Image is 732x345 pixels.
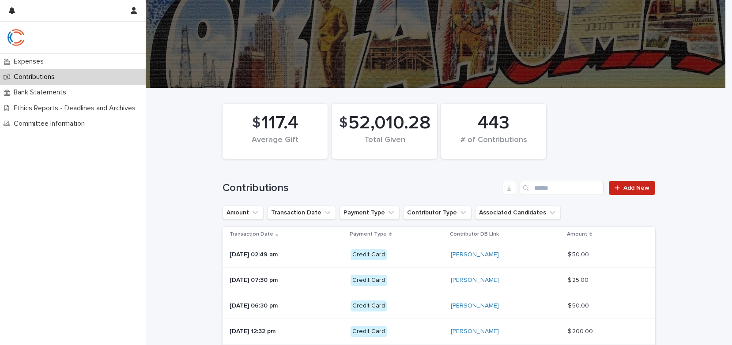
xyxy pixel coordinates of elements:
p: $ 200.00 [568,326,595,335]
p: [DATE] 12:32 pm [230,328,343,335]
button: Contributor Type [403,206,472,220]
tr: [DATE] 06:30 pmCredit Card[PERSON_NAME] $ 50.00$ 50.00 [223,293,655,319]
p: Contributions [10,73,62,81]
div: Credit Card [351,249,387,260]
h1: Contributions [223,182,498,195]
span: $ [339,115,347,131]
p: Bank Statements [10,88,73,97]
div: Credit Card [351,300,387,311]
div: Total Given [347,135,422,154]
tr: [DATE] 02:49 amCredit Card[PERSON_NAME] $ 50.00$ 50.00 [223,242,655,268]
p: [DATE] 06:30 pm [230,302,343,310]
p: Contributor DB LInk [450,229,499,239]
p: Transaction Date [230,229,273,239]
a: [PERSON_NAME] [451,302,499,310]
span: 52,010.28 [348,112,430,134]
a: [PERSON_NAME] [451,277,499,284]
tr: [DATE] 12:32 pmCredit Card[PERSON_NAME] $ 200.00$ 200.00 [223,319,655,344]
p: $ 50.00 [568,300,591,310]
p: Amount [567,229,587,239]
input: Search [520,181,604,195]
a: [PERSON_NAME] [451,251,499,259]
button: Payment Type [340,206,400,220]
p: [DATE] 02:49 am [230,251,343,259]
div: # of Contributions [456,135,531,154]
div: Average Gift [238,135,313,154]
a: Add New [609,181,655,195]
div: 443 [456,112,531,134]
p: Payment Type [350,229,387,239]
button: Associated Candidates [475,206,561,220]
span: 117.4 [261,112,298,134]
p: [DATE] 07:30 pm [230,277,343,284]
p: Expenses [10,57,51,66]
button: Transaction Date [267,206,336,220]
span: Add New [623,185,649,191]
button: Amount [223,206,264,220]
p: $ 50.00 [568,249,591,259]
p: $ 25.00 [568,275,590,284]
span: $ [252,115,260,131]
div: Credit Card [351,326,387,337]
a: [PERSON_NAME] [451,328,499,335]
div: Credit Card [351,275,387,286]
tr: [DATE] 07:30 pmCredit Card[PERSON_NAME] $ 25.00$ 25.00 [223,268,655,293]
p: Committee Information [10,120,92,128]
img: qJrBEDQOT26p5MY9181R [7,29,25,46]
p: Ethics Reports - Deadlines and Archives [10,104,143,112]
